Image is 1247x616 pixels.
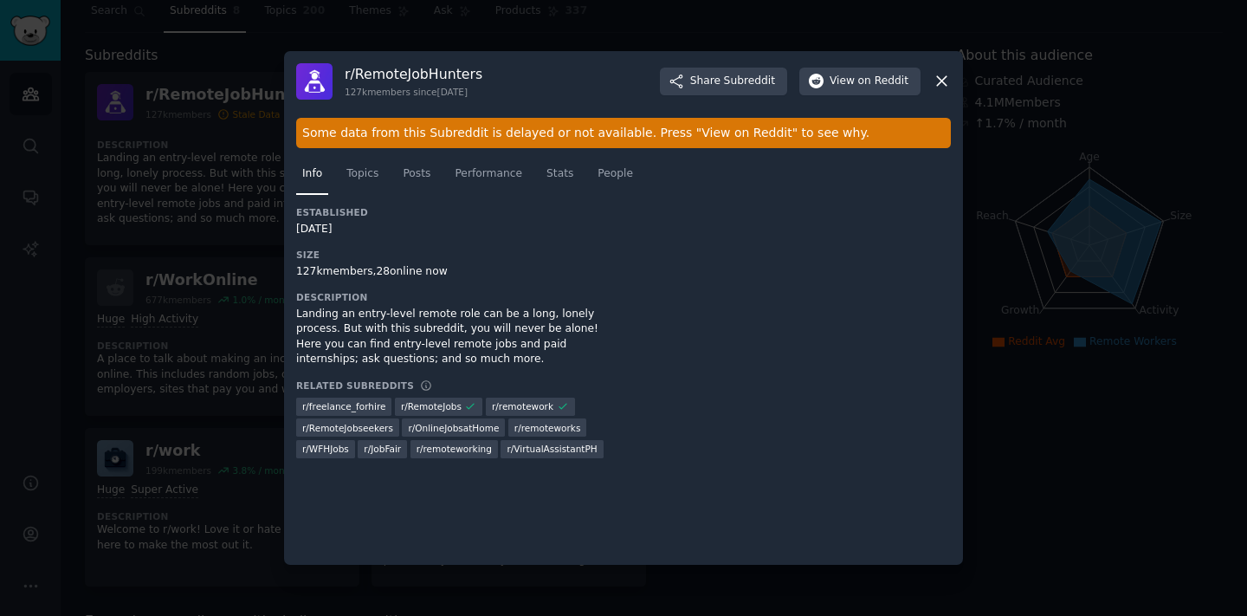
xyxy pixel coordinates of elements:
[540,160,579,196] a: Stats
[690,74,775,89] span: Share
[296,206,623,218] h3: Established
[296,291,623,303] h3: Description
[302,443,349,455] span: r/ WFHJobs
[830,74,908,89] span: View
[724,74,775,89] span: Subreddit
[403,166,430,182] span: Posts
[799,68,921,95] button: Viewon Reddit
[492,400,553,412] span: r/ remotework
[302,166,322,182] span: Info
[507,443,597,455] span: r/ VirtualAssistantPH
[296,222,623,237] div: [DATE]
[598,166,633,182] span: People
[302,422,393,434] span: r/ RemoteJobseekers
[397,160,436,196] a: Posts
[514,422,581,434] span: r/ remoteworks
[546,166,573,182] span: Stats
[455,166,522,182] span: Performance
[296,307,623,367] div: Landing an entry-level remote role can be a long, lonely process. But with this subreddit, you wi...
[296,264,623,280] div: 127k members, 28 online now
[660,68,787,95] button: ShareSubreddit
[364,443,401,455] span: r/ JobFair
[296,160,328,196] a: Info
[296,379,414,392] h3: Related Subreddits
[345,86,482,98] div: 127k members since [DATE]
[449,160,528,196] a: Performance
[417,443,492,455] span: r/ remoteworking
[401,400,462,412] span: r/ RemoteJobs
[346,166,378,182] span: Topics
[408,422,499,434] span: r/ OnlineJobsatHome
[296,249,623,261] h3: Size
[296,118,951,148] div: Some data from this Subreddit is delayed or not available. Press "View on Reddit" to see why.
[345,65,482,83] h3: r/ RemoteJobHunters
[340,160,384,196] a: Topics
[858,74,908,89] span: on Reddit
[296,63,333,100] img: RemoteJobHunters
[302,400,385,412] span: r/ freelance_forhire
[591,160,639,196] a: People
